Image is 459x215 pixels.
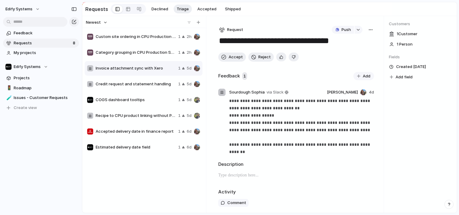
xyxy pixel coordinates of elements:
button: Triage [174,5,192,14]
span: Sourdough Sophia [229,89,265,95]
a: Projects [3,73,79,83]
h2: Feedback [218,73,240,80]
a: Requests8 [3,39,79,48]
span: 5d [187,65,192,71]
button: Push [332,26,354,34]
span: 1 [178,65,181,71]
button: Add [353,72,374,80]
span: Comment [227,200,246,206]
a: 🚦Roadmap [3,84,79,93]
span: 4d [369,89,374,95]
span: Accept [229,54,243,60]
button: Accept [218,53,246,62]
span: 1 [178,97,181,103]
span: [PERSON_NAME] [327,89,358,95]
span: COGS dashboard tooltips [96,97,176,103]
span: 1 [178,128,181,135]
span: Fields [389,54,452,60]
a: via Slack [265,89,290,96]
span: 1 [178,81,181,87]
span: 8 [73,40,76,46]
a: Feedback [3,29,79,38]
span: Add [363,73,370,79]
span: Category grouping in CPU Production Summary [96,49,176,56]
span: Shipped [225,6,241,12]
span: Edify Systems [14,64,41,70]
span: 1 [178,34,181,40]
span: Reject [258,54,271,60]
span: Requests [14,40,71,46]
span: 6d [187,144,192,150]
span: 6d [187,128,192,135]
div: 🧪 [6,94,11,101]
span: Credit request and statement handling [96,81,176,87]
span: Request [227,27,243,33]
button: 🧪 [5,95,12,101]
span: My projects [14,50,77,56]
span: Declined [151,6,168,12]
h2: Description [218,161,374,168]
span: Projects [14,75,77,81]
button: Create view [3,103,79,112]
span: 1 Person [397,41,413,47]
button: Edify Systems [3,62,79,71]
span: 1 [178,113,181,119]
h2: Requests [85,5,108,13]
span: Customers [389,21,452,27]
span: Invoice attachment sync with Xero [96,65,176,71]
button: Declined [148,5,171,14]
span: via Slack [267,89,284,95]
span: 5d [187,113,192,119]
span: 1 Customer [397,31,417,37]
span: Edify Systems [5,6,32,12]
span: 1 [178,144,181,150]
span: 1 [178,49,181,56]
div: 🚦 [6,84,11,91]
span: 5d [187,81,192,87]
button: Accepted [194,5,219,14]
button: Newest [85,19,108,26]
span: Recipe to CPU product linking without Production requirement [96,113,176,119]
span: Add field [396,74,413,80]
span: Custom site ordering in CPU Production Summary [96,34,176,40]
span: 2h [187,49,192,56]
a: My projects [3,48,79,57]
span: Create view [14,105,37,111]
button: Shipped [222,5,244,14]
span: Newest [86,19,101,26]
span: 2h [187,34,192,40]
span: Feedback [14,30,77,36]
button: Add field [389,73,413,81]
a: 🧪Issues - Customer Requests [3,93,79,102]
span: Issues - Customer Requests [14,95,77,101]
button: Reject [248,53,274,62]
h2: Activity [218,189,236,196]
button: 🚦 [5,85,12,91]
button: Comment [218,199,249,207]
span: Accepted [197,6,216,12]
span: Created [DATE] [396,64,426,70]
button: Edify Systems [3,4,43,14]
span: Push [342,27,351,33]
span: Roadmap [14,85,77,91]
span: Accepted delivery date in finance report [96,128,176,135]
span: 1 [242,72,247,80]
span: Estimated delivery date field [96,144,176,150]
button: Request [218,26,244,34]
span: Triage [177,6,189,12]
span: 5d [187,97,192,103]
